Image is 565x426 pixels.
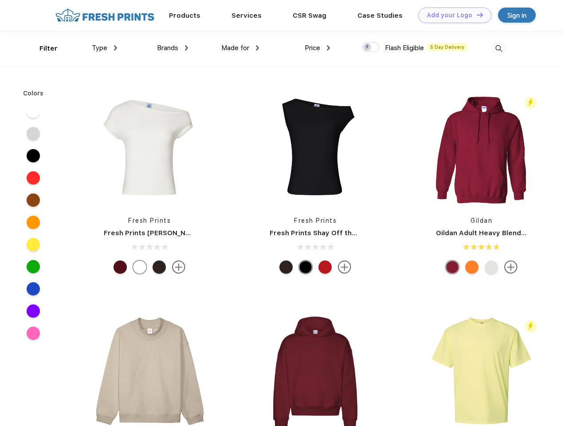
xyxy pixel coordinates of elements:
[525,97,537,109] img: flash_active_toggle.svg
[327,45,330,51] img: dropdown.png
[90,89,208,207] img: func=resize&h=266
[270,229,406,237] a: Fresh Prints Shay Off the Shoulder Tank
[172,260,185,274] img: more.svg
[385,44,424,52] span: Flash Eligible
[504,260,518,274] img: more.svg
[53,8,157,23] img: fo%20logo%202.webp
[294,217,337,224] a: Fresh Prints
[423,89,541,207] img: func=resize&h=266
[318,260,332,274] div: Crimson
[293,12,326,20] a: CSR Swag
[133,260,146,274] div: White
[185,45,188,51] img: dropdown.png
[299,260,312,274] div: Black
[471,217,492,224] a: Gildan
[279,260,293,274] div: Brown
[128,217,171,224] a: Fresh Prints
[256,45,259,51] img: dropdown.png
[485,260,498,274] div: Ash
[157,44,178,52] span: Brands
[507,10,526,20] div: Sign in
[92,44,107,52] span: Type
[428,43,467,51] span: 5 Day Delivery
[446,260,459,274] div: Cardinal Red
[169,12,200,20] a: Products
[525,320,537,332] img: flash_active_toggle.svg
[338,260,351,274] img: more.svg
[491,41,506,56] img: desktop_search.svg
[477,12,483,17] img: DT
[498,8,536,23] a: Sign in
[39,43,58,54] div: Filter
[427,12,472,19] div: Add your Logo
[153,260,166,274] div: Brown
[231,12,262,20] a: Services
[104,229,276,237] a: Fresh Prints [PERSON_NAME] Off the Shoulder Top
[465,260,479,274] div: S Orange
[221,44,249,52] span: Made for
[256,89,374,207] img: func=resize&h=266
[114,260,127,274] div: Burgundy
[114,45,117,51] img: dropdown.png
[305,44,320,52] span: Price
[16,89,51,98] div: Colors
